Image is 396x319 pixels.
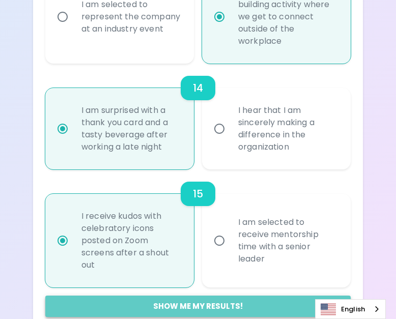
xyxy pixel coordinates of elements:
div: choice-group-check [45,169,351,287]
a: English [316,300,385,318]
div: I hear that I am sincerely making a difference in the organization [230,92,345,165]
h6: 14 [193,80,203,96]
div: choice-group-check [45,64,351,169]
div: I receive kudos with celebratory icons posted on Zoom screens after a shout out [73,198,188,283]
button: Show me my results! [45,296,351,317]
div: I am surprised with a thank you card and a tasty beverage after working a late night [73,92,188,165]
h6: 15 [193,186,203,202]
aside: Language selected: English [315,299,386,319]
div: I am selected to receive mentorship time with a senior leader [230,204,345,277]
div: Language [315,299,386,319]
